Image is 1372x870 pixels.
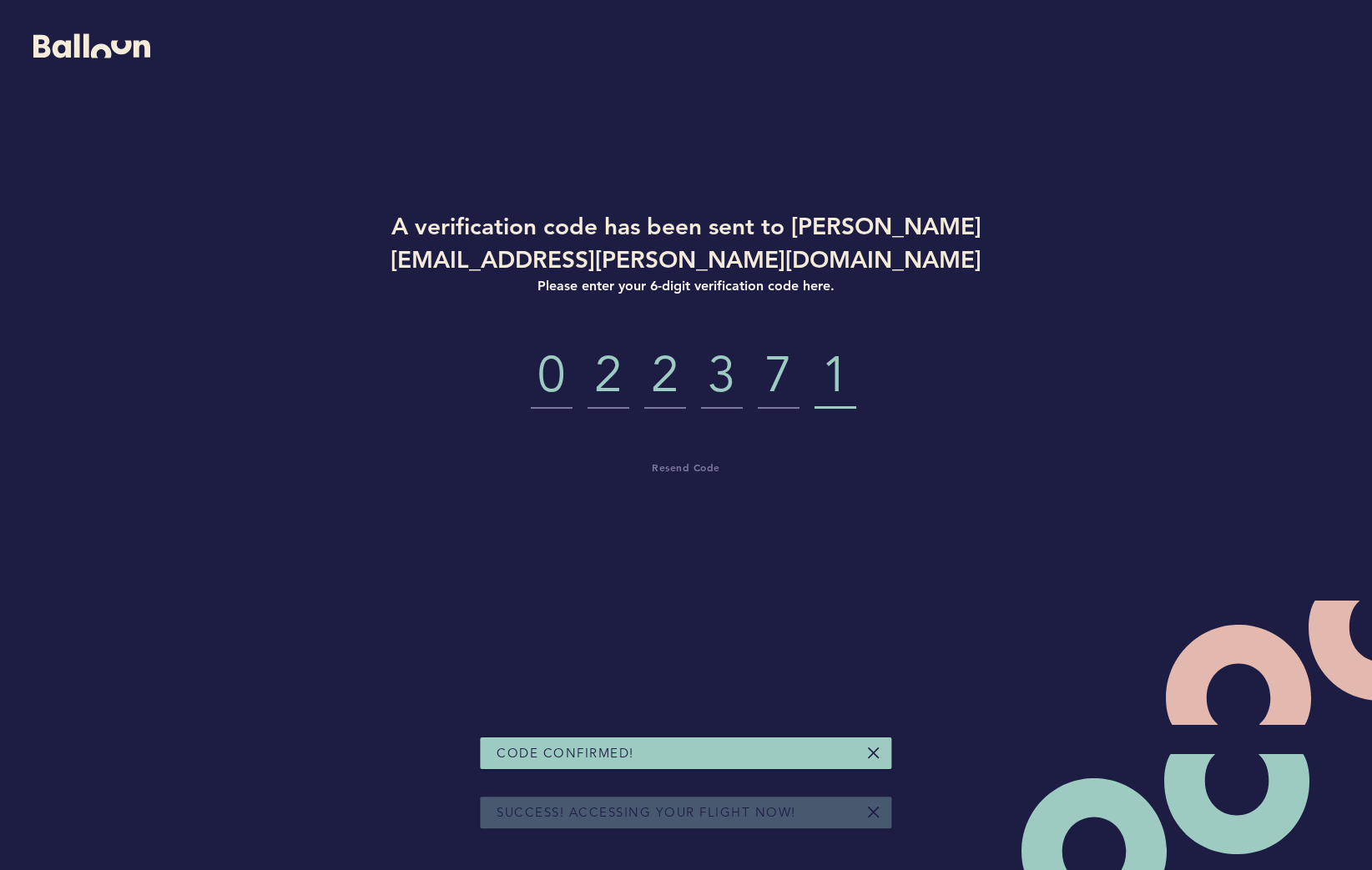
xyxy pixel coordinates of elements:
[531,346,573,409] input: Code digit 1
[644,346,686,409] input: Code digit 3
[758,346,799,409] input: Code digit 5
[480,797,891,828] div: Success! Accessing your flight now!
[588,346,629,409] input: Code digit 2
[652,459,720,475] button: Resend Code
[480,737,891,769] div: Code Confirmed!
[815,346,856,409] input: Code digit 6
[652,460,720,474] span: Resend Code
[356,209,1016,276] h1: A verification code has been sent to [PERSON_NAME][EMAIL_ADDRESS][PERSON_NAME][DOMAIN_NAME]
[701,346,743,409] input: Code digit 4
[356,276,1016,296] h4: Please enter your 6-digit verification code here.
